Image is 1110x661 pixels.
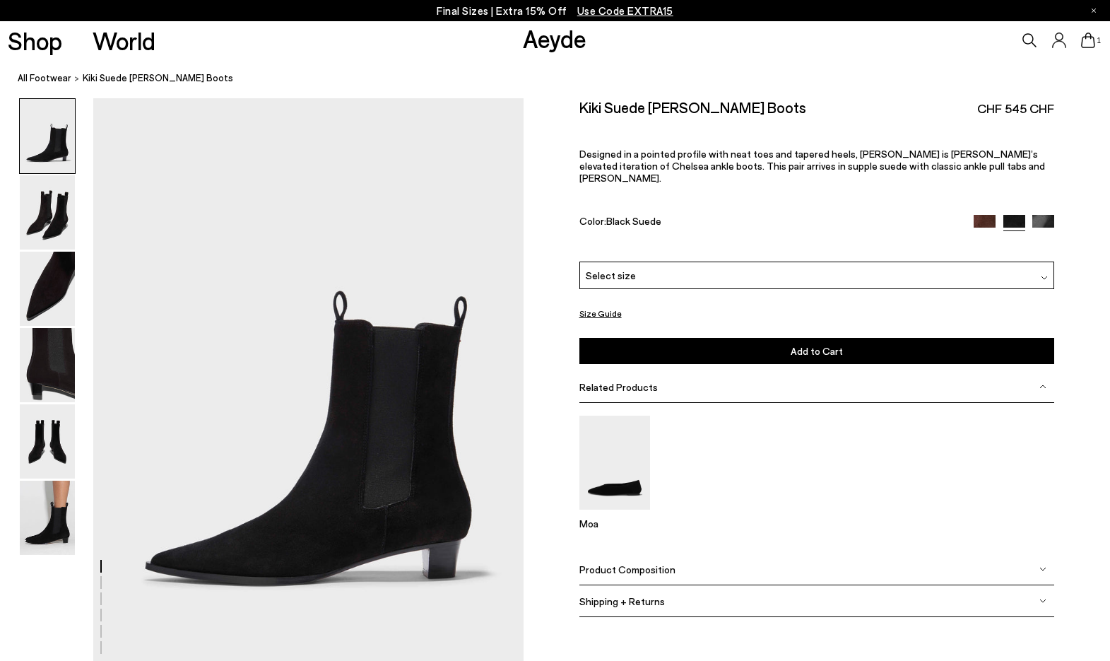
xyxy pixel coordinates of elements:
img: svg%3E [1039,597,1046,604]
img: svg%3E [1039,566,1046,573]
p: Final Sizes | Extra 15% Off [437,2,673,20]
img: svg%3E [1039,383,1046,390]
img: Kiki Suede Chelsea Boots - Image 3 [20,252,75,326]
span: Product Composition [579,563,675,575]
img: svg%3E [1041,274,1048,281]
a: 1 [1081,33,1095,48]
span: CHF 545 CHF [977,100,1054,117]
img: Kiki Suede Chelsea Boots - Image 4 [20,328,75,402]
span: 1 [1095,37,1102,45]
span: Black Suede [606,215,661,227]
button: Size Guide [579,305,622,322]
img: Kiki Suede Chelsea Boots - Image 2 [20,175,75,250]
span: Add to Cart [791,345,843,357]
img: Kiki Suede Chelsea Boots - Image 6 [20,481,75,555]
p: Designed in a pointed profile with neat toes and tapered heels, [PERSON_NAME] is [PERSON_NAME]’s ... [579,148,1055,184]
span: Kiki Suede [PERSON_NAME] Boots [83,71,233,86]
a: Moa Suede Pointed-Toe Flats Moa [579,500,650,530]
p: Moa [579,517,650,530]
h2: Kiki Suede [PERSON_NAME] Boots [579,98,806,116]
div: Color: [579,215,959,231]
nav: breadcrumb [18,59,1110,98]
img: Moa Suede Pointed-Toe Flats [579,416,650,510]
a: All Footwear [18,71,71,86]
span: Select size [586,268,636,283]
a: Aeyde [523,23,586,53]
img: Kiki Suede Chelsea Boots - Image 5 [20,404,75,479]
a: World [93,28,155,53]
span: Shipping + Returns [579,595,665,607]
button: Add to Cart [579,338,1055,364]
span: Navigate to /collections/ss25-final-sizes [577,4,673,17]
img: Kiki Suede Chelsea Boots - Image 1 [20,99,75,173]
a: Shop [8,28,62,53]
span: Related Products [579,381,658,393]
